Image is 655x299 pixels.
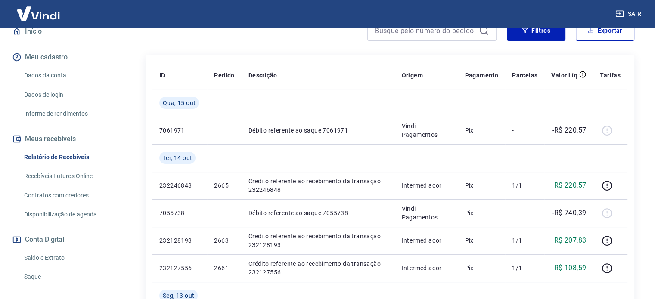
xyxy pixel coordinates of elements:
a: Saldo e Extrato [21,249,118,267]
p: Crédito referente ao recebimento da transação 232127556 [248,259,388,277]
p: Tarifas [600,71,621,80]
p: - [512,126,537,135]
button: Exportar [576,20,634,41]
p: Vindi Pagamentos [402,204,451,222]
p: Parcelas [512,71,537,80]
span: Qua, 15 out [163,99,196,107]
p: Pix [465,264,498,272]
p: Pagamento [465,71,498,80]
p: 232127556 [159,264,200,272]
p: R$ 220,57 [554,180,587,191]
p: Intermediador [402,264,451,272]
p: -R$ 220,57 [552,125,586,136]
p: 232128193 [159,236,200,245]
p: Intermediador [402,181,451,190]
p: R$ 207,83 [554,235,587,246]
p: Pix [465,236,498,245]
p: Pix [465,209,498,217]
p: - [512,209,537,217]
p: Crédito referente ao recebimento da transação 232246848 [248,177,388,194]
p: Valor Líq. [551,71,579,80]
button: Meu cadastro [10,48,118,67]
p: 7061971 [159,126,200,135]
a: Disponibilização de agenda [21,206,118,223]
a: Dados da conta [21,67,118,84]
p: 2661 [214,264,234,272]
button: Conta Digital [10,230,118,249]
img: Vindi [10,0,66,27]
p: ID [159,71,165,80]
p: Débito referente ao saque 7055738 [248,209,388,217]
p: Pix [465,181,498,190]
button: Filtros [507,20,565,41]
p: Intermediador [402,236,451,245]
p: 2663 [214,236,234,245]
button: Sair [614,6,645,22]
a: Contratos com credores [21,187,118,204]
p: Vindi Pagamentos [402,122,451,139]
p: 1/1 [512,181,537,190]
p: Descrição [248,71,277,80]
a: Recebíveis Futuros Online [21,167,118,185]
p: 1/1 [512,236,537,245]
p: Crédito referente ao recebimento da transação 232128193 [248,232,388,249]
p: R$ 108,59 [554,263,587,273]
a: Início [10,22,118,41]
a: Informe de rendimentos [21,105,118,123]
a: Saque [21,268,118,286]
p: Débito referente ao saque 7061971 [248,126,388,135]
p: -R$ 740,39 [552,208,586,218]
p: 2665 [214,181,234,190]
a: Relatório de Recebíveis [21,148,118,166]
p: Pix [465,126,498,135]
p: Pedido [214,71,234,80]
input: Busque pelo número do pedido [375,24,475,37]
span: Ter, 14 out [163,154,192,162]
p: 7055738 [159,209,200,217]
p: 1/1 [512,264,537,272]
button: Meus recebíveis [10,129,118,148]
p: Origem [402,71,423,80]
p: 232246848 [159,181,200,190]
a: Dados de login [21,86,118,104]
